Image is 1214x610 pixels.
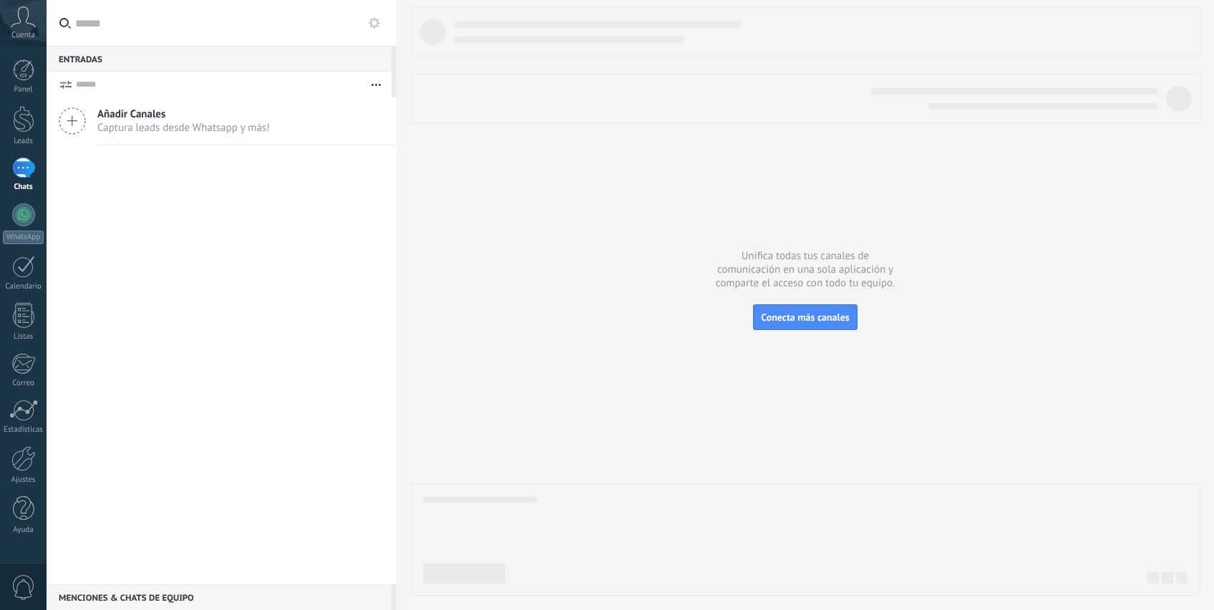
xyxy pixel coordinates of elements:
div: Entradas [47,46,392,72]
div: Correo [3,379,44,388]
div: Calendario [3,282,44,291]
button: Conecta más canales [753,304,857,330]
div: Ajustes [3,475,44,485]
div: Panel [3,85,44,95]
span: Conecta más canales [761,311,849,324]
div: Chats [3,183,44,192]
span: Captura leads desde Whatsapp y más! [97,121,270,135]
div: Menciones & Chats de equipo [47,584,392,610]
div: Listas [3,332,44,342]
div: Leads [3,137,44,146]
div: WhatsApp [3,231,44,244]
div: Ayuda [3,526,44,535]
span: Cuenta [11,31,35,40]
div: Estadísticas [3,425,44,435]
span: Añadir Canales [97,107,270,121]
